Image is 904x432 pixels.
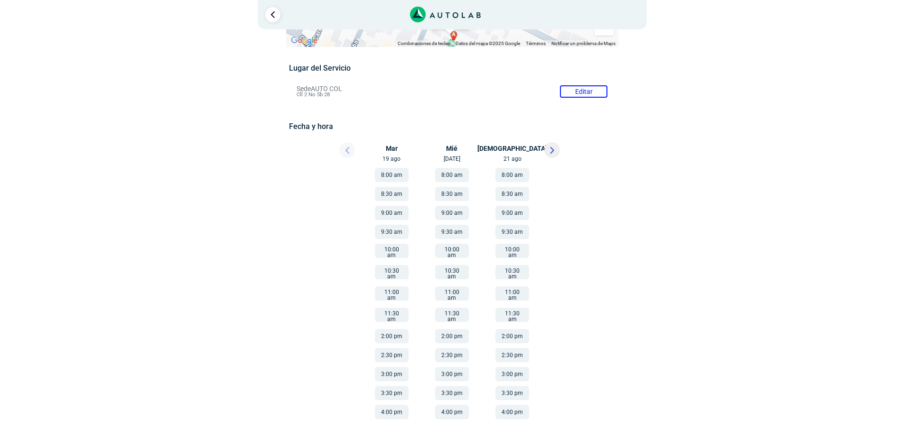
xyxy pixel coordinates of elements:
[435,187,469,201] button: 8:30 am
[375,386,409,400] button: 3:30 pm
[495,367,529,381] button: 3:00 pm
[375,367,409,381] button: 3:00 pm
[375,265,409,279] button: 10:30 am
[265,7,280,22] a: Ir al paso anterior
[435,206,469,220] button: 9:00 am
[435,244,469,258] button: 10:00 am
[375,329,409,343] button: 2:00 pm
[375,308,409,322] button: 11:30 am
[526,41,546,46] a: Términos
[435,225,469,239] button: 9:30 am
[452,31,456,39] span: a
[375,244,409,258] button: 10:00 am
[435,265,469,279] button: 10:30 am
[375,225,409,239] button: 9:30 am
[495,329,529,343] button: 2:00 pm
[495,265,529,279] button: 10:30 am
[495,168,529,182] button: 8:00 am
[410,9,481,18] a: Link al sitio de autolab
[375,187,409,201] button: 8:30 am
[435,168,469,182] button: 8:00 am
[495,405,529,419] button: 4:00 pm
[435,286,469,301] button: 11:00 am
[435,405,469,419] button: 4:00 pm
[495,206,529,220] button: 9:00 am
[435,348,469,362] button: 2:30 pm
[551,41,615,46] a: Notificar un problema de Maps
[495,386,529,400] button: 3:30 pm
[435,308,469,322] button: 11:30 am
[435,329,469,343] button: 2:00 pm
[495,244,529,258] button: 10:00 am
[495,187,529,201] button: 8:30 am
[289,122,615,131] h5: Fecha y hora
[375,206,409,220] button: 9:00 am
[435,367,469,381] button: 3:00 pm
[375,348,409,362] button: 2:30 pm
[398,40,450,47] button: Combinaciones de teclas
[289,35,320,47] img: Google
[495,308,529,322] button: 11:30 am
[495,225,529,239] button: 9:30 am
[495,348,529,362] button: 2:30 pm
[289,64,615,73] h5: Lugar del Servicio
[435,386,469,400] button: 3:30 pm
[375,168,409,182] button: 8:00 am
[289,35,320,47] a: Abre esta zona en Google Maps (se abre en una nueva ventana)
[495,286,529,301] button: 11:00 am
[375,405,409,419] button: 4:00 pm
[375,286,409,301] button: 11:00 am
[456,41,520,46] span: Datos del mapa ©2025 Google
